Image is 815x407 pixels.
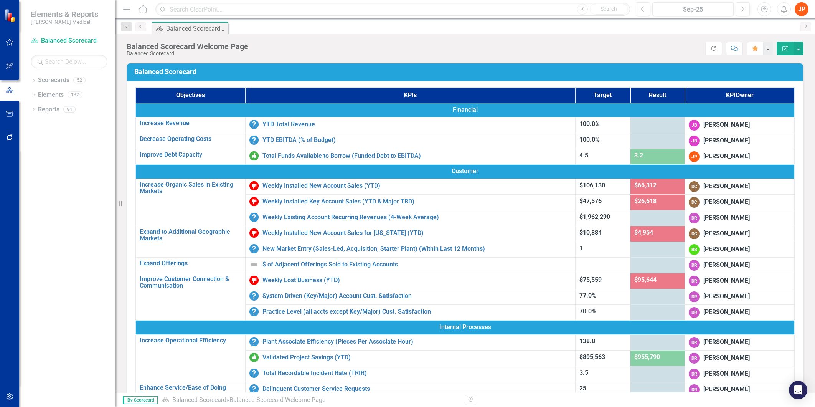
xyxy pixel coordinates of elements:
a: Improve Debt Capacity [140,151,241,158]
span: $106,130 [579,182,605,189]
td: Double-Click to Edit Right Click for Context Menu [135,226,245,257]
img: No Information [249,337,259,346]
div: [PERSON_NAME] [703,292,750,301]
a: New Market Entry (Sales-Led, Acquisition, Starter Plant) (Within Last 12 Months) [262,245,572,252]
div: DC [689,228,700,239]
img: No Information [249,369,259,378]
a: Weekly Installed New Account Sales (YTD) [262,182,572,189]
td: Double-Click to Edit Right Click for Context Menu [135,273,245,320]
img: On or Above Target [249,151,259,160]
a: Reports [38,105,59,114]
div: 94 [63,106,76,113]
a: Practice Level (all accts except Key/Major) Cust. Satisfaction [262,308,572,315]
span: $75,559 [579,276,602,283]
td: Double-Click to Edit Right Click for Context Menu [245,382,576,397]
a: Plant Associate Efficiency (Pieces Per Associate Hour) [262,338,572,345]
span: 70.0% [579,308,596,315]
span: $66,312 [634,182,657,189]
h3: Balanced Scorecard [134,68,799,76]
a: Increase Revenue [140,120,241,127]
span: $895,563 [579,353,605,361]
div: DR [689,353,700,364]
div: Sep-25 [655,5,731,14]
td: Double-Click to Edit [135,320,795,334]
div: BB [689,244,700,255]
div: [PERSON_NAME] [703,261,750,270]
span: $1,962,290 [579,213,610,220]
div: [PERSON_NAME] [703,385,750,394]
div: [PERSON_NAME] [703,276,750,285]
div: [PERSON_NAME] [703,182,750,191]
img: No Information [249,384,259,394]
span: Customer [140,167,790,176]
span: $10,884 [579,229,602,236]
td: Double-Click to Edit [685,133,795,149]
td: Double-Click to Edit [685,194,795,210]
td: Double-Click to Edit [685,334,795,350]
a: Enhance Service/Ease of Doing Business [140,384,241,398]
div: DR [689,369,700,379]
td: Double-Click to Edit Right Click for Context Menu [245,133,576,149]
span: $47,576 [579,197,602,205]
div: DR [689,291,700,302]
td: Double-Click to Edit [685,304,795,320]
a: Balanced Scorecard [172,396,226,404]
a: Scorecards [38,76,69,85]
a: Delinquent Customer Service Requests [262,385,572,392]
span: Financial [140,106,790,114]
img: Below Target [249,228,259,238]
span: 100.0% [579,136,600,143]
span: 4.5 [579,152,588,159]
img: No Information [249,291,259,301]
a: Increase Organic Sales in Existing Markets [140,181,241,195]
a: Elements [38,91,64,99]
span: 77.0% [579,292,596,299]
div: Balanced Scorecard Welcome Page [127,42,248,51]
div: [PERSON_NAME] [703,121,750,129]
a: Increase Operational Efficiency [140,337,241,344]
img: No Information [249,244,259,253]
td: Double-Click to Edit Right Click for Context Menu [245,350,576,366]
a: Decrease Operating Costs [140,136,241,142]
div: 132 [68,92,82,98]
div: 52 [73,77,86,84]
td: Double-Click to Edit Right Click for Context Menu [245,210,576,226]
img: Below Target [249,276,259,285]
span: 25 [579,385,586,392]
a: Improve Customer Connection & Communication [140,276,241,289]
td: Double-Click to Edit [685,149,795,164]
span: $955,790 [634,353,660,361]
span: Search [601,6,617,12]
a: Expand Offerings [140,260,241,267]
td: Double-Click to Edit [685,210,795,226]
div: [PERSON_NAME] [703,354,750,362]
div: JB [689,136,700,146]
a: System Driven (Key/Major) Account Cust. Satisfaction [262,293,572,299]
a: Weekly Installed New Account Sales for [US_STATE] (YTD) [262,230,572,237]
div: [PERSON_NAME] [703,338,750,347]
a: Weekly Installed Key Account Sales (YTD & Major TBD) [262,198,572,205]
button: JP [795,2,808,16]
td: Double-Click to Edit Right Click for Context Menu [245,226,576,242]
div: DR [689,213,700,223]
a: Expand to Additional Geographic Markets [140,228,241,242]
td: Double-Click to Edit Right Click for Context Menu [135,133,245,149]
div: Balanced Scorecard Welcome Page [229,396,325,404]
span: By Scorecard [123,396,158,404]
div: DR [689,307,700,318]
div: DR [689,276,700,286]
span: Internal Processes [140,323,790,332]
td: Double-Click to Edit Right Click for Context Menu [135,117,245,133]
td: Double-Click to Edit Right Click for Context Menu [245,366,576,382]
div: [PERSON_NAME] [703,213,750,222]
div: DR [689,384,700,395]
a: Balanced Scorecard [31,36,107,45]
a: YTD Total Revenue [262,121,572,128]
td: Double-Click to Edit [685,382,795,397]
td: Double-Click to Edit Right Click for Context Menu [245,179,576,194]
td: Double-Click to Edit [685,179,795,194]
div: DR [689,337,700,348]
span: Elements & Reports [31,10,98,19]
a: Validated Project Savings (YTD) [262,354,572,361]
